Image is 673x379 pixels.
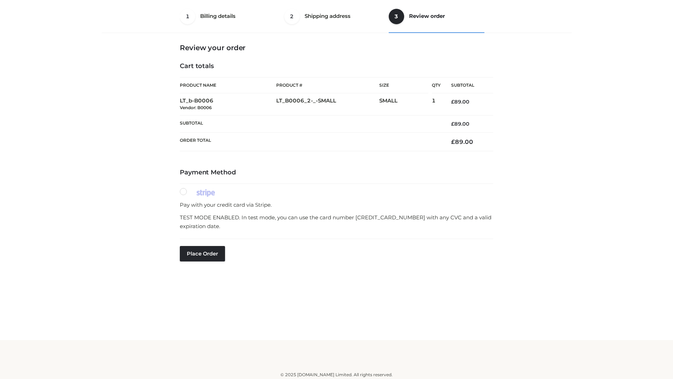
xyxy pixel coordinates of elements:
[180,200,493,210] p: Pay with your credit card via Stripe.
[104,371,569,378] div: © 2025 [DOMAIN_NAME] Limited. All rights reserved.
[432,93,441,115] td: 1
[451,138,473,145] bdi: 89.00
[180,246,225,261] button: Place order
[276,93,379,115] td: LT_B0006_2-_-SMALL
[180,62,493,70] h4: Cart totals
[276,77,379,93] th: Product #
[180,105,212,110] small: Vendor: B0006
[432,77,441,93] th: Qty
[180,115,441,132] th: Subtotal
[451,138,455,145] span: £
[379,78,428,93] th: Size
[441,78,493,93] th: Subtotal
[180,77,276,93] th: Product Name
[451,99,469,105] bdi: 89.00
[379,93,432,115] td: SMALL
[180,213,493,231] p: TEST MODE ENABLED. In test mode, you can use the card number [CREDIT_CARD_NUMBER] with any CVC an...
[180,44,493,52] h3: Review your order
[180,169,493,177] h4: Payment Method
[180,93,276,115] td: LT_b-B0006
[451,121,454,127] span: £
[451,99,454,105] span: £
[180,133,441,151] th: Order Total
[451,121,469,127] bdi: 89.00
